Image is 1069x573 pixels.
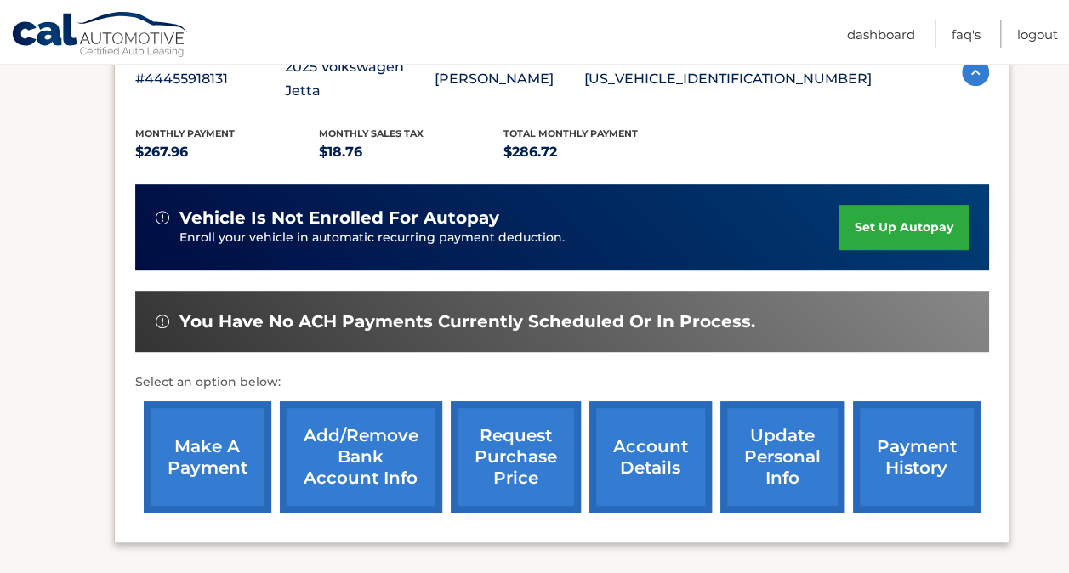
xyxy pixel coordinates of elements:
[503,128,638,139] span: Total Monthly Payment
[319,128,424,139] span: Monthly sales Tax
[280,401,442,513] a: Add/Remove bank account info
[962,59,989,86] img: accordion-active.svg
[319,140,503,164] p: $18.76
[589,401,712,513] a: account details
[156,315,169,328] img: alert-white.svg
[503,140,688,164] p: $286.72
[435,67,584,91] p: [PERSON_NAME]
[144,401,271,513] a: make a payment
[135,67,285,91] p: #44455918131
[952,20,981,48] a: FAQ's
[11,11,190,60] a: Cal Automotive
[135,128,235,139] span: Monthly Payment
[135,372,989,393] p: Select an option below:
[720,401,844,513] a: update personal info
[847,20,915,48] a: Dashboard
[285,55,435,103] p: 2025 Volkswagen Jetta
[179,229,839,247] p: Enroll your vehicle in automatic recurring payment deduction.
[135,140,320,164] p: $267.96
[584,67,872,91] p: [US_VEHICLE_IDENTIFICATION_NUMBER]
[179,311,755,332] span: You have no ACH payments currently scheduled or in process.
[1017,20,1058,48] a: Logout
[156,211,169,224] img: alert-white.svg
[451,401,581,513] a: request purchase price
[839,205,968,250] a: set up autopay
[179,207,499,229] span: vehicle is not enrolled for autopay
[853,401,981,513] a: payment history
